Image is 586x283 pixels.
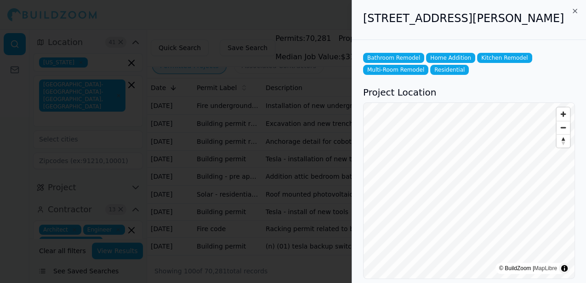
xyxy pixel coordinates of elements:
span: Residential [430,65,469,75]
h2: [STREET_ADDRESS][PERSON_NAME] [363,11,575,26]
button: Zoom in [557,108,570,121]
a: MapLibre [534,265,557,272]
canvas: Map [364,103,575,279]
span: Home Addition [426,53,475,63]
summary: Toggle attribution [559,263,570,274]
span: Bathroom Remodel [363,53,424,63]
h3: Project Location [363,86,575,99]
div: © BuildZoom | [499,264,557,273]
span: Kitchen Remodel [477,53,532,63]
span: Multi-Room Remodel [363,65,428,75]
button: Zoom out [557,121,570,134]
button: Reset bearing to north [557,134,570,147]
